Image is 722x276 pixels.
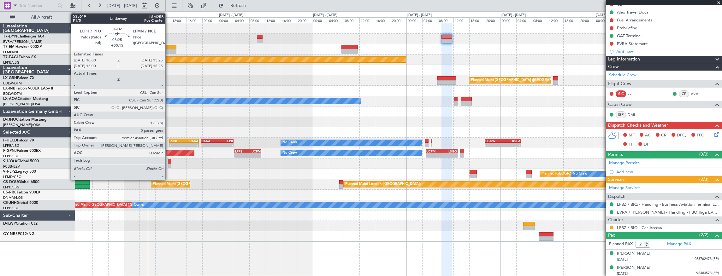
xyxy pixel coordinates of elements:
span: T7-EAGL [3,55,19,59]
div: Planned Maint [GEOGRAPHIC_DATA] ([GEOGRAPHIC_DATA]) [153,180,252,189]
span: Cabin Crew [608,101,632,108]
a: EDLW/DTM [3,81,22,86]
span: (0/0) [699,151,708,158]
span: F-GPNJ [3,149,17,153]
div: 16:00 [281,17,297,23]
div: UAAA [184,139,198,143]
div: 16:00 [563,17,579,23]
div: 04:00 [516,17,532,23]
span: LV5483573 (PP) [695,271,719,276]
a: LFPB/LBG [3,60,20,65]
div: Planned Maint [GEOGRAPHIC_DATA] ([GEOGRAPHIC_DATA]) [471,76,570,85]
div: RJBB [170,139,184,143]
span: D-IJHO [3,118,16,122]
div: 00:00 [595,17,611,23]
div: [DATE] - [DATE] [125,13,149,18]
span: OY-NBS [3,232,18,236]
span: [DATE] [617,271,628,276]
span: Dispatch Checks and Weather [608,122,668,129]
a: FCBB/BZV [3,164,20,169]
div: - [235,153,248,157]
div: - [426,153,442,157]
div: - [485,143,503,147]
a: LFBZ / BIQ - Handling - Business Aviation Terminal LFBZ / BIQ [617,202,719,207]
a: DNMM/LOS [3,195,23,200]
span: F-HECD [3,139,17,142]
span: CS-DOU [3,180,18,184]
span: 058762473 (PP) [695,256,719,262]
div: CP [679,90,689,97]
a: CS-JHHGlobal 6000 [3,201,38,205]
span: Dispatch [608,193,625,200]
div: - - [628,91,642,97]
a: Schedule Crew [609,72,636,78]
div: 12:00 [265,17,281,23]
span: [DATE] [617,257,628,262]
div: KSEA [503,139,520,143]
span: AC [645,132,651,139]
div: [DATE] - [DATE] [219,13,243,18]
a: Manage Services [609,185,641,191]
div: 00:00 [500,17,516,23]
a: CS-RRCFalcon 900LX [3,191,40,194]
a: VVV [691,91,705,97]
div: 08:00 [155,17,171,23]
input: Trip Number [19,1,56,10]
a: LFBZ / BIQ - Car Access [617,225,662,230]
a: LX-AOACitation Mustang [3,97,48,101]
div: EGGW [485,139,503,143]
div: Alex Travel Docs [617,9,648,15]
a: LFPB/LBG [3,154,20,158]
div: 08:00 [249,17,265,23]
div: 16:00 [92,17,108,23]
span: CS-RRC [3,191,17,194]
div: LSGG [441,149,457,153]
span: LX-AOA [3,97,18,101]
div: 12:00 [359,17,375,23]
a: EVRA/[PERSON_NAME] [3,39,42,44]
div: 08:00 [438,17,453,23]
div: 20:00 [579,17,595,23]
a: LX-INBFalcon 900EX EASy II [3,87,53,90]
span: (2/2) [699,232,708,238]
div: LFPB [235,149,248,153]
div: ISP [616,111,626,118]
a: LX-GBHFalcon 7X [3,76,34,80]
div: UAAA [201,139,217,143]
span: MF [629,132,635,139]
span: CR [661,132,666,139]
div: 00:00 [312,17,328,23]
div: - [441,153,457,157]
div: UCFM [248,149,261,153]
a: T7-EMIHawker 900XP [3,45,42,49]
div: - [184,143,198,147]
label: Planned PAX [609,241,633,247]
a: DMI [628,112,642,118]
span: Leg Information [608,56,640,63]
span: 9H-YAA [3,159,17,163]
div: 20:00 [297,17,312,23]
div: 00:00 [218,17,234,23]
a: OY-NBSPC12/NG [3,232,34,236]
span: T7-EMI [3,45,15,49]
div: 04:00 [234,17,250,23]
div: 08:00 [344,17,359,23]
div: AOG Maint Paris ([GEOGRAPHIC_DATA]) [80,148,146,158]
div: 08:00 [532,17,548,23]
a: [PERSON_NAME]/QSA [3,102,40,106]
div: 00:00 [124,17,139,23]
span: Charter [608,216,623,224]
span: DP [644,141,649,148]
a: F-GPNJFalcon 900EX [3,149,41,153]
div: 20:00 [108,17,124,23]
a: T7-DYNChallenger 604 [3,35,44,38]
div: [DATE] - [DATE] [407,13,432,18]
div: 20:00 [485,17,501,23]
button: Refresh [216,1,253,11]
div: 04:00 [139,17,155,23]
div: GAT Terminal [617,33,642,38]
div: 04:00 [422,17,438,23]
span: Flight Crew [608,80,631,88]
a: LFMN/NCE [3,50,22,55]
div: 12:00 [453,17,469,23]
